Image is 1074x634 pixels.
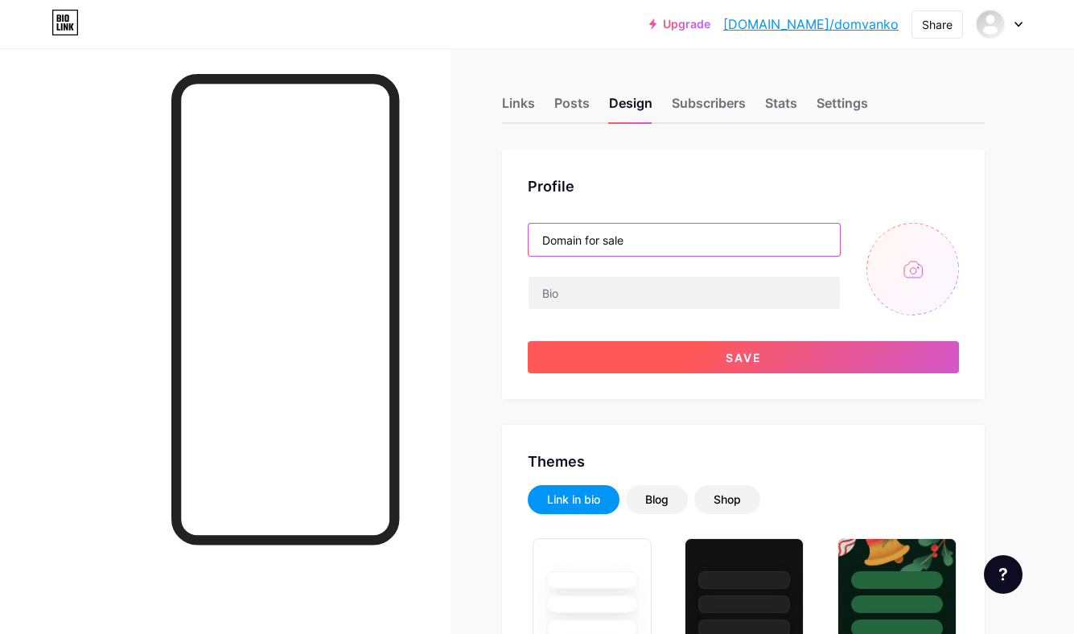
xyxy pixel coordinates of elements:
[554,93,590,122] div: Posts
[502,93,535,122] div: Links
[645,492,669,508] div: Blog
[922,16,953,33] div: Share
[529,277,840,309] input: Bio
[649,18,710,31] a: Upgrade
[609,93,652,122] div: Design
[547,492,600,508] div: Link in bio
[528,175,959,197] div: Profile
[528,451,959,472] div: Themes
[672,93,746,122] div: Subscribers
[714,492,741,508] div: Shop
[975,9,1006,39] img: Ary Correia Filho
[528,341,959,373] button: Save
[529,224,840,256] input: Name
[723,14,899,34] a: [DOMAIN_NAME]/domvanko
[765,93,797,122] div: Stats
[726,351,762,364] span: Save
[817,93,868,122] div: Settings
